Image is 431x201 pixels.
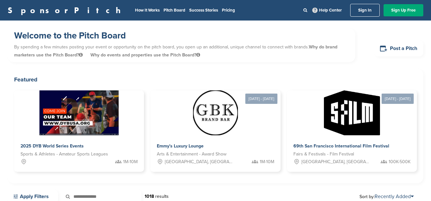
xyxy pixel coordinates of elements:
[39,90,119,135] img: Sponsorpitch &
[189,8,218,13] a: Success Stories
[165,158,233,165] span: [GEOGRAPHIC_DATA], [GEOGRAPHIC_DATA]
[350,4,380,17] a: Sign In
[382,94,414,104] div: [DATE] - [DATE]
[301,158,369,165] span: [GEOGRAPHIC_DATA], [GEOGRAPHIC_DATA]
[311,6,343,14] a: Help Center
[260,158,274,165] span: 1M-10M
[324,90,380,135] img: Sponsorpitch &
[14,90,144,172] a: Sponsorpitch & 2025 DYB World Series Events Sports & Athletes - Amateur Sports Leagues 1M-10M
[164,8,185,13] a: Pitch Board
[14,30,349,41] h1: Welcome to the Pitch Board
[375,193,414,200] a: Recently Added
[123,158,138,165] span: 1M-10M
[245,94,277,104] div: [DATE] - [DATE]
[145,194,154,199] strong: 1018
[14,41,349,61] p: By spending a few minutes posting your event or opportunity on the pitch board, you open up an ad...
[21,151,108,158] span: Sports & Athletes - Amateur Sports Leagues
[293,143,389,149] span: 69th San Francisco International Film Festival
[193,90,238,135] img: Sponsorpitch &
[150,80,280,172] a: [DATE] - [DATE] Sponsorpitch & Emmy's Luxury Lounge Arts & Entertainment - Award Show [GEOGRAPHIC...
[384,4,423,16] a: Sign Up Free
[135,8,160,13] a: How It Works
[21,143,84,149] span: 2025 DYB World Series Events
[359,194,414,199] span: Sort by:
[14,75,417,84] h2: Featured
[389,158,410,165] span: 100K-500K
[8,6,125,14] a: SponsorPitch
[222,8,235,13] a: Pricing
[287,80,417,172] a: [DATE] - [DATE] Sponsorpitch & 69th San Francisco International Film Festival Fairs & Festivals -...
[90,52,200,58] span: Why do events and properties use the Pitch Board?
[375,41,423,56] a: Post a Pitch
[293,151,354,158] span: Fairs & Festivals - Film Festival
[157,151,226,158] span: Arts & Entertainment - Award Show
[157,143,204,149] span: Emmy's Luxury Lounge
[155,194,169,199] span: results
